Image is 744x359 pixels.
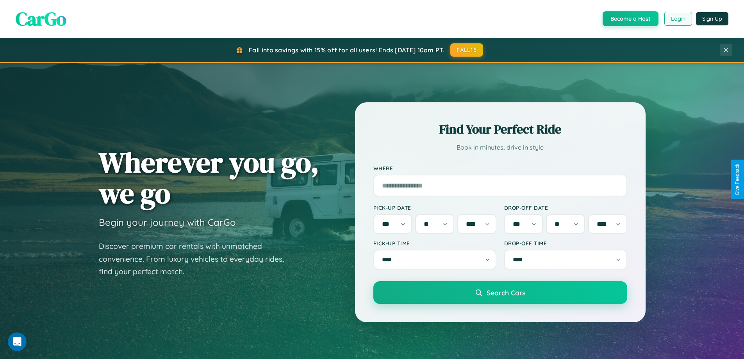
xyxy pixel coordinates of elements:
p: Discover premium car rentals with unmatched convenience. From luxury vehicles to everyday rides, ... [99,240,294,278]
label: Drop-off Date [504,204,627,211]
label: Where [373,165,627,171]
button: Sign Up [696,12,728,25]
h3: Begin your journey with CarGo [99,216,236,228]
span: Fall into savings with 15% off for all users! Ends [DATE] 10am PT. [249,46,444,54]
p: Book in minutes, drive in style [373,142,627,153]
h1: Wherever you go, we go [99,147,319,209]
span: CarGo [16,6,66,32]
h2: Find Your Perfect Ride [373,121,627,138]
iframe: Intercom live chat [8,332,27,351]
button: Search Cars [373,281,627,304]
label: Pick-up Time [373,240,496,246]
label: Pick-up Date [373,204,496,211]
button: Become a Host [603,11,658,26]
button: Login [664,12,692,26]
span: Search Cars [487,288,525,297]
div: Give Feedback [735,164,740,195]
label: Drop-off Time [504,240,627,246]
button: FALL15 [450,43,483,57]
